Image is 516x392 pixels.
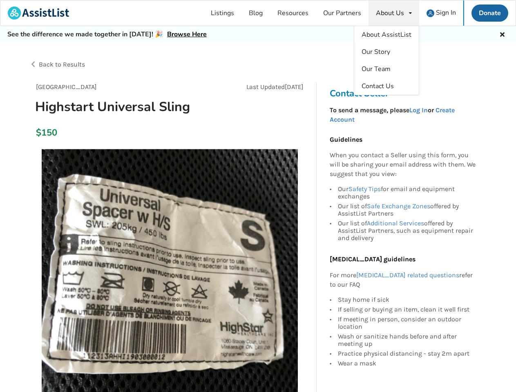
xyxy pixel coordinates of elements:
[338,305,476,314] div: If selling or buying an item, clean it well first
[330,136,362,143] b: Guidelines
[330,255,415,263] b: [MEDICAL_DATA] guidelines
[362,65,391,73] span: Our Team
[419,0,463,26] a: user icon Sign In
[330,106,455,123] strong: To send a message, please or
[338,185,476,201] div: Our for email and equipment exchanges
[362,82,394,91] span: Contact Us
[39,60,85,68] span: Back to Results
[241,0,270,26] a: Blog
[330,106,455,123] a: Create Account
[338,359,476,367] div: Wear a mask
[471,4,508,22] a: Donate
[367,219,424,227] a: Additional Services
[316,0,369,26] a: Our Partners
[376,10,404,16] div: About Us
[330,271,476,290] p: For more refer to our FAQ
[36,83,97,91] span: [GEOGRAPHIC_DATA]
[167,30,207,39] a: Browse Here
[285,83,304,91] span: [DATE]
[338,201,476,218] div: Our list of offered by AssistList Partners
[7,30,207,39] h5: See the difference we made together in [DATE]! 🎉
[203,0,241,26] a: Listings
[356,271,459,279] a: [MEDICAL_DATA] related questions
[436,8,456,17] span: Sign In
[409,106,428,114] a: Log In
[427,9,434,17] img: user icon
[330,151,476,179] p: When you contact a Seller using this form, you will be sharing your email address with them. We s...
[338,332,476,349] div: Wash or sanitize hands before and after meeting up
[29,98,222,115] h1: Highstart Universal Sling
[330,88,480,99] h3: Contact Seller
[367,202,430,210] a: Safe Exchange Zones
[246,83,285,91] span: Last Updated
[362,30,411,39] span: About AssistList
[338,218,476,242] div: Our list of offered by AssistList Partners, such as equipment repair and delivery
[338,349,476,359] div: Practice physical distancing - stay 2m apart
[348,185,381,193] a: Safety Tips
[338,314,476,332] div: If meeting in person, consider an outdoor location
[362,47,390,56] span: Our Story
[8,7,69,20] img: assistlist-logo
[36,127,40,138] div: $150
[338,296,476,305] div: Stay home if sick
[270,0,316,26] a: Resources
